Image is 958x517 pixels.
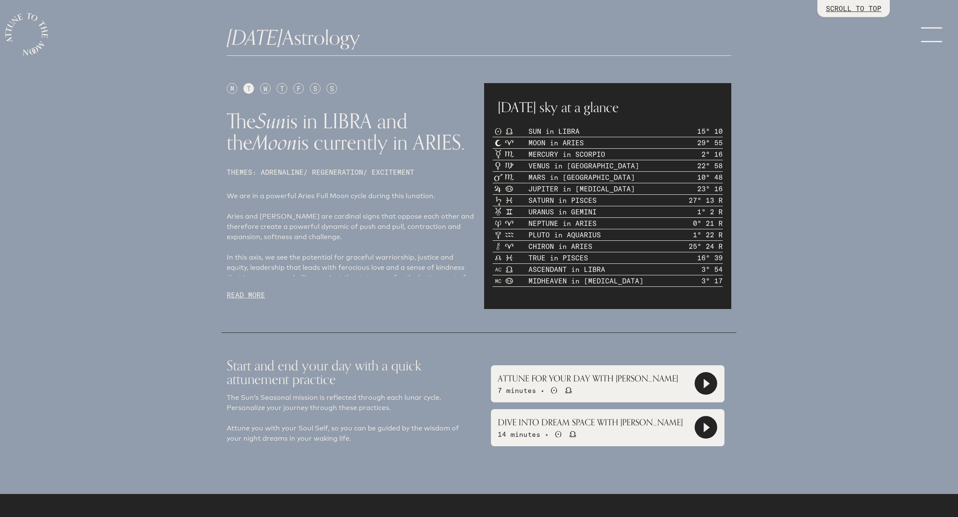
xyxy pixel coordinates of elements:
p: DIVE INTO DREAM SPACE WITH [PERSON_NAME] [498,416,683,429]
div: S [310,83,320,94]
p: 0° 21 R [693,218,723,228]
p: 10° 48 [697,172,723,182]
p: 3° 54 [701,264,723,274]
span: 14 minutes • [498,430,549,439]
p: ASCENDANT in LIBRA [528,264,605,274]
p: MIDHEAVEN in [MEDICAL_DATA] [528,276,643,286]
p: MARS in [GEOGRAPHIC_DATA] [528,172,635,182]
p: MOON in ARIES [528,138,584,148]
p: SUN in LIBRA [528,126,580,136]
p: 23° 16 [697,184,723,194]
h1: Astrology [227,27,731,49]
div: W [260,83,271,94]
p: 1° 2 R [697,207,723,217]
p: JUPITER in [MEDICAL_DATA] [528,184,635,194]
span: 7 minutes • [498,386,545,395]
div: THEMES: ADRENALINE/ REGENERATION/ EXCITEMENT [227,167,474,177]
p: SATURN in PISCES [528,195,597,205]
p: SCROLL TO TOP [826,3,881,14]
p: 29° 55 [697,138,723,148]
p: The Sun’s Seasonal mission is reflected through each lunar cycle. Personalize your journey throug... [227,393,474,444]
p: 25° 24 R [689,241,723,251]
p: 3° 17 [701,276,723,286]
span: [DATE] [227,21,282,55]
p: ATTUNE FOR YOUR DAY WITH [PERSON_NAME] [498,372,678,385]
p: We are in a powerful Aries Full Moon cycle during this lunation. [227,191,474,201]
span: Sun [256,105,286,139]
h2: [DATE] sky at a glance [498,97,718,117]
p: 27° 13 R [689,195,723,205]
span: Moon [252,126,297,160]
div: F [293,83,304,94]
p: VENUS in [GEOGRAPHIC_DATA] [528,161,639,171]
p: 16° 39 [697,253,723,263]
p: READ MORE [227,290,474,300]
p: URANUS in GEMINI [528,207,597,217]
div: S [326,83,337,94]
p: 1° 22 R [693,230,723,240]
h1: Start and end your day with a quick attunement practice [227,352,474,393]
p: 2° 16 [701,149,723,159]
p: MERCURY in SCORPIO [528,149,605,159]
h1: The is in LIBRA and the is currently in ARIES. [227,111,474,153]
div: M [227,83,237,94]
p: CHIRON in ARIES [528,241,592,251]
p: 22° 58 [697,161,723,171]
p: TRUE in PISCES [528,253,588,263]
p: NEPTUNE in ARIES [528,218,597,228]
p: Aries and [PERSON_NAME] are cardinal signs that oppose each other and therefore create a powerful... [227,211,474,242]
p: In this axis, we see the potential for graceful warriorship, justice and equity, leadership that ... [227,252,474,293]
p: PLUTO in AQUARIUS [528,230,601,240]
div: T [243,83,254,94]
p: 15° 10 [697,126,723,136]
div: T [277,83,287,94]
